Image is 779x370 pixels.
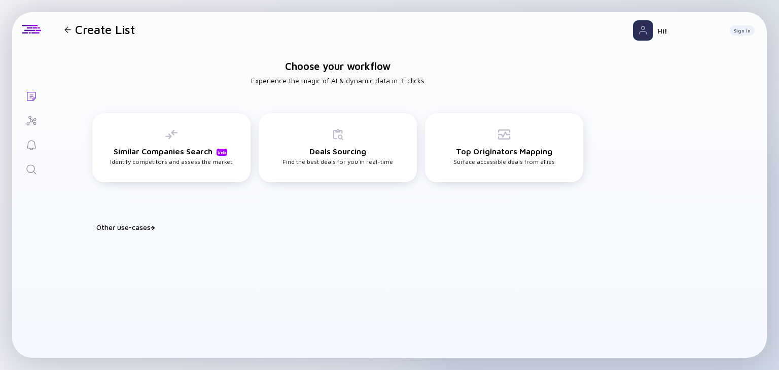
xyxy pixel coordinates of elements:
img: Profile Picture [633,20,653,41]
h1: Create List [75,22,135,37]
a: Search [12,156,50,181]
h2: Experience the magic of AI & dynamic data in 3-clicks [251,76,424,85]
a: Investor Map [12,108,50,132]
div: Surface accessible deals from allies [453,128,555,165]
h1: Choose your workflow [285,60,391,72]
div: Other use-cases [96,223,591,231]
button: Sign In [730,25,755,36]
h3: Deals Sourcing [309,147,366,156]
div: Identify competitors and assess the market [110,128,232,165]
div: Hi! [657,26,722,35]
h3: Similar Companies Search [114,147,229,156]
div: beta [217,149,227,156]
a: Lists [12,83,50,108]
a: Reminders [12,132,50,156]
div: Find the best deals for you in real-time [282,128,393,165]
h3: Top Originators Mapping [456,147,552,156]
